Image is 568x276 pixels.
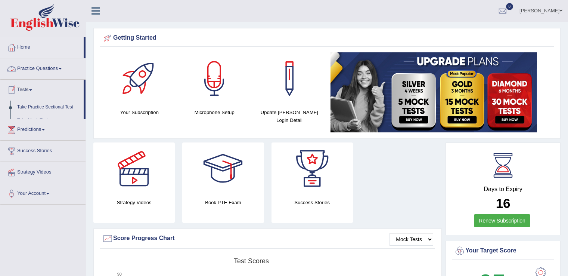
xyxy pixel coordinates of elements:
h4: Your Subscription [106,108,173,116]
a: Tests [0,80,84,98]
a: Practice Questions [0,58,86,77]
a: Take Practice Sectional Test [14,101,84,114]
a: Success Stories [0,141,86,159]
div: Your Target Score [454,245,552,257]
h4: Strategy Videos [93,199,175,206]
a: Home [0,37,84,56]
h4: Success Stories [271,199,353,206]
h4: Days to Expiry [454,186,552,193]
a: Take Mock Test [14,114,84,128]
h4: Microphone Setup [181,108,248,116]
div: Getting Started [102,33,552,44]
h4: Update [PERSON_NAME] Login Detail [256,108,323,124]
a: Your Account [0,183,86,202]
b: 16 [496,196,510,211]
div: Score Progress Chart [102,233,433,244]
a: Predictions [0,119,86,138]
a: Strategy Videos [0,162,86,181]
span: 0 [506,3,513,10]
a: Renew Subscription [474,214,530,227]
img: small5.jpg [330,52,537,132]
h4: Book PTE Exam [182,199,264,206]
tspan: Test scores [234,257,269,265]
